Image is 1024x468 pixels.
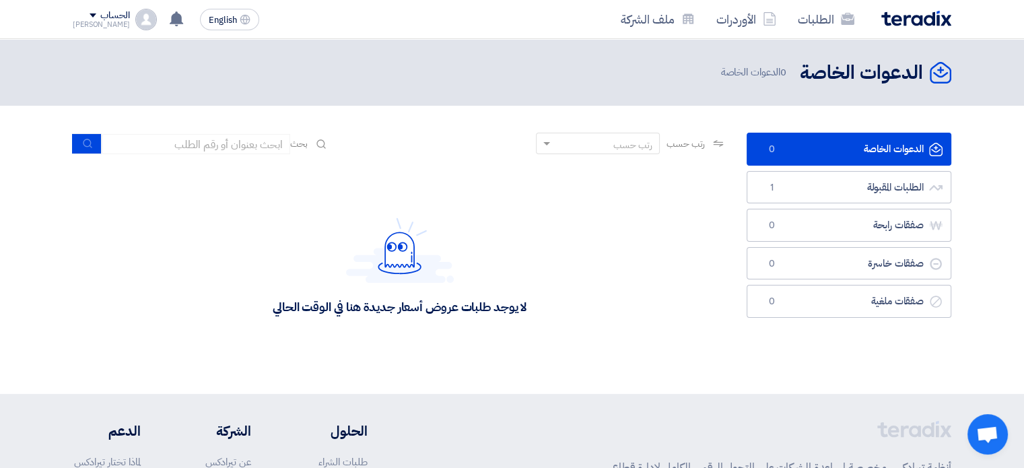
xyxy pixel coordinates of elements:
span: 1 [763,181,780,195]
a: الأوردرات [706,3,787,35]
span: English [209,15,237,25]
span: 0 [763,257,780,271]
a: صفقات رابحة0 [747,209,951,242]
div: لا يوجد طلبات عروض أسعار جديدة هنا في الوقت الحالي [273,299,526,314]
a: الطلبات [787,3,865,35]
a: الدعوات الخاصة0 [747,133,951,166]
span: بحث [290,137,308,151]
a: الطلبات المقبولة1 [747,171,951,204]
h2: الدعوات الخاصة [800,60,923,86]
div: الحساب [100,10,129,22]
li: الشركة [181,421,251,441]
span: 0 [780,65,786,79]
li: الحلول [292,421,368,441]
img: profile_test.png [135,9,157,30]
div: Open chat [967,414,1008,455]
img: Teradix logo [881,11,951,26]
span: 0 [763,295,780,308]
input: ابحث بعنوان أو رقم الطلب [102,134,290,154]
a: صفقات ملغية0 [747,285,951,318]
span: رتب حسب [667,137,705,151]
div: رتب حسب [613,138,652,152]
a: صفقات خاسرة0 [747,247,951,280]
li: الدعم [73,421,141,441]
span: 0 [763,219,780,232]
img: Hello [346,218,454,283]
span: الدعوات الخاصة [720,65,789,80]
a: ملف الشركة [610,3,706,35]
button: English [200,9,259,30]
div: [PERSON_NAME] [73,21,130,28]
span: 0 [763,143,780,156]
